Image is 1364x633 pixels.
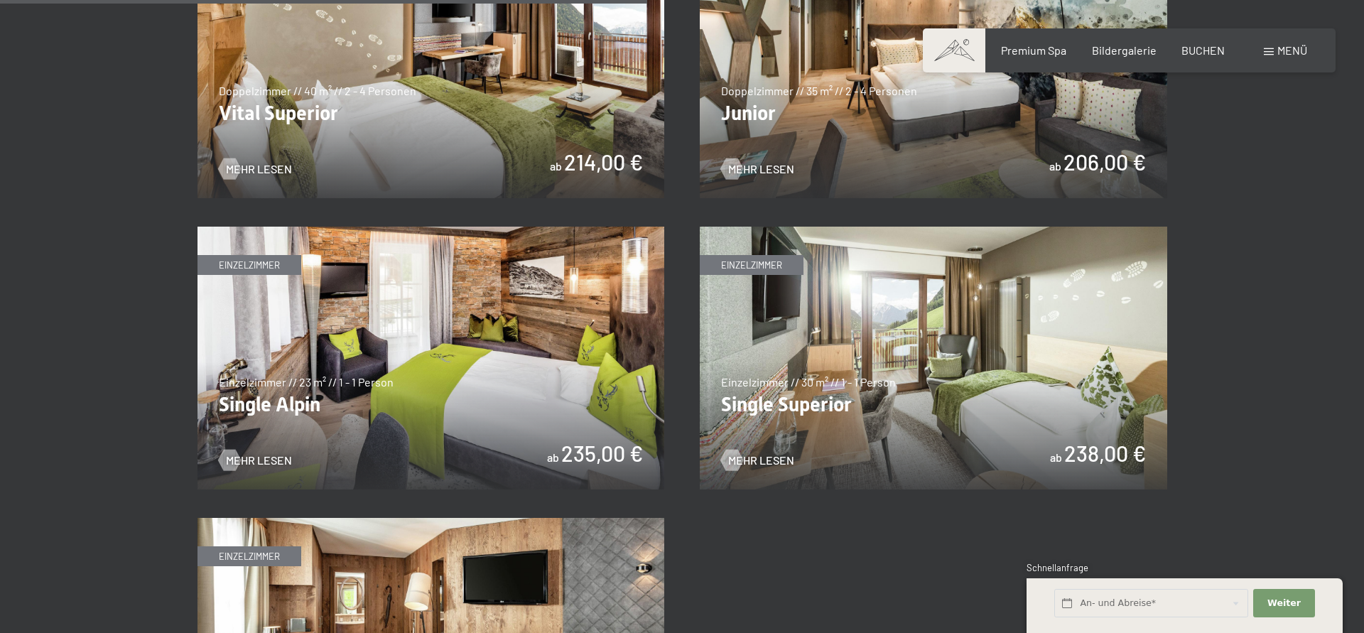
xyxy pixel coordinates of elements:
[226,453,292,468] span: Mehr Lesen
[1001,43,1066,57] a: Premium Spa
[721,161,794,177] a: Mehr Lesen
[700,227,1167,489] img: Single Superior
[197,227,665,236] a: Single Alpin
[197,227,665,489] img: Single Alpin
[226,161,292,177] span: Mehr Lesen
[1277,43,1307,57] span: Menü
[219,161,292,177] a: Mehr Lesen
[197,519,665,527] a: Single Relax
[721,453,794,468] a: Mehr Lesen
[1267,597,1301,610] span: Weiter
[728,161,794,177] span: Mehr Lesen
[700,227,1167,236] a: Single Superior
[728,453,794,468] span: Mehr Lesen
[1181,43,1225,57] a: BUCHEN
[1027,562,1088,573] span: Schnellanfrage
[219,453,292,468] a: Mehr Lesen
[1253,589,1314,618] button: Weiter
[1092,43,1157,57] a: Bildergalerie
